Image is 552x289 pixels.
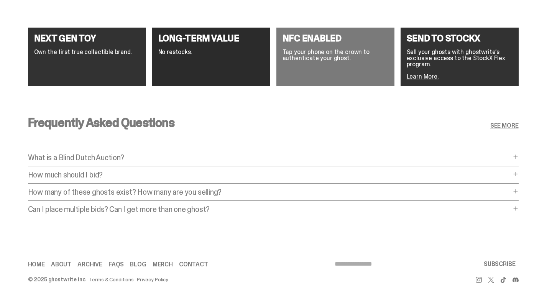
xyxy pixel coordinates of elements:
a: FAQs [108,261,124,268]
div: © 2025 ghostwrite inc [28,277,85,282]
p: How many of these ghosts exist? How many are you selling? [28,188,511,196]
h4: SEND TO STOCKX [407,34,513,43]
a: Archive [77,261,102,268]
a: About [51,261,71,268]
a: Contact [179,261,208,268]
h4: NEXT GEN TOY [34,34,140,43]
h3: Frequently Asked Questions [28,117,174,129]
a: Privacy Policy [137,277,168,282]
a: Blog [130,261,146,268]
p: Sell your ghosts with ghostwrite’s exclusive access to the StockX Flex program. [407,49,513,67]
a: Home [28,261,45,268]
a: SEE MORE [490,123,519,129]
h4: NFC ENABLED [283,34,388,43]
p: What is a Blind Dutch Auction? [28,154,511,161]
p: Own the first true collectible brand. [34,49,140,55]
p: No restocks. [158,49,264,55]
p: Can I place multiple bids? Can I get more than one ghost? [28,205,511,213]
p: How much should I bid? [28,171,511,179]
a: Learn More. [407,72,439,80]
button: SUBSCRIBE [481,256,519,272]
a: Terms & Conditions [89,277,134,282]
a: Merch [153,261,173,268]
p: Tap your phone on the crown to authenticate your ghost. [283,49,388,61]
h4: LONG-TERM VALUE [158,34,264,43]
